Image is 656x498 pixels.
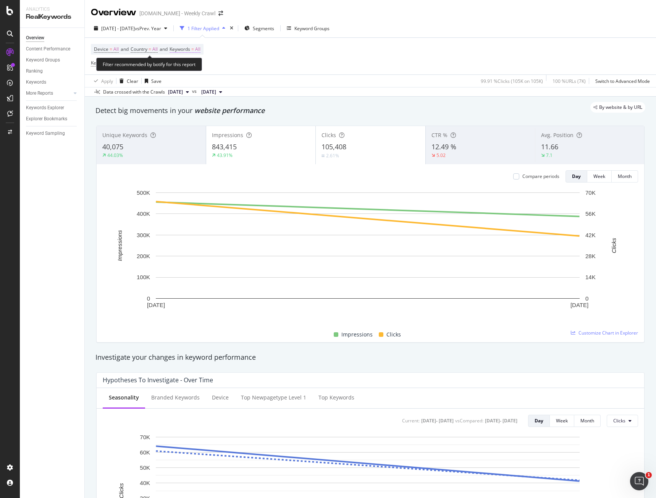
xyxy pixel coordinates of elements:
div: Branded Keywords [151,394,200,401]
span: By website & by URL [599,105,642,110]
div: Data crossed with the Crawls [103,89,165,95]
text: 28K [585,253,596,259]
span: All [195,44,200,55]
span: CTR % [431,131,448,139]
div: Month [618,173,632,179]
span: = [191,46,194,52]
div: Compare periods [522,173,559,179]
div: [DATE] - [DATE] [421,417,454,424]
text: 300K [137,232,150,238]
div: 44.03% [107,152,123,158]
span: Keywords [170,46,190,52]
text: 500K [137,189,150,196]
text: 400K [137,210,150,217]
div: Ranking [26,67,43,75]
div: Day [572,173,581,179]
div: 2.61% [326,152,339,159]
button: Save [142,75,162,87]
button: Switch to Advanced Mode [592,75,650,87]
text: 100K [137,274,150,280]
div: Explorer Bookmarks [26,115,67,123]
div: Month [580,417,594,424]
text: 42K [585,232,596,238]
a: Customize Chart in Explorer [571,330,638,336]
div: Device [212,394,229,401]
div: Investigate your changes in keyword performance [95,352,645,362]
text: 60K [140,449,150,456]
div: Overview [26,34,44,42]
button: 1 Filter Applied [177,22,228,34]
span: = [110,46,112,52]
span: = [149,46,151,52]
div: 99.91 % Clicks ( 105K on 105K ) [481,78,543,84]
div: Top Keywords [318,394,354,401]
span: Device [94,46,108,52]
iframe: Intercom live chat [630,472,648,490]
text: 40K [140,480,150,486]
div: 5.02 [436,152,446,158]
text: 70K [585,189,596,196]
div: [DATE] - [DATE] [485,417,517,424]
a: Content Performance [26,45,79,53]
button: Week [550,415,574,427]
div: More Reports [26,89,53,97]
span: Impressions [341,330,373,339]
button: Keyword Groups [284,22,333,34]
span: Avg. Position [541,131,574,139]
div: times [228,24,235,32]
div: arrow-right-arrow-left [218,11,223,16]
text: [DATE] [147,302,165,308]
span: Clicks [386,330,401,339]
div: 7.1 [546,152,553,158]
text: 200K [137,253,150,259]
button: [DATE] - [DATE]vsPrev. Year [91,22,170,34]
img: Equal [322,155,325,157]
div: vs Compared : [455,417,483,424]
div: 1 Filter Applied [187,25,219,32]
a: More Reports [26,89,71,97]
div: Week [593,173,605,179]
div: 100 % URLs ( 7K ) [553,78,586,84]
span: 2025 Oct. 6th [168,89,183,95]
a: Keywords [26,78,79,86]
span: Country [131,46,147,52]
span: 40,075 [102,142,123,151]
div: Overview [91,6,136,19]
span: Impressions [212,131,243,139]
div: Keyword Groups [294,25,330,32]
a: Overview [26,34,79,42]
span: 12.49 % [431,142,456,151]
span: 843,415 [212,142,237,151]
text: 70K [140,433,150,440]
text: 0 [585,295,588,302]
div: Save [151,78,162,84]
span: 11.66 [541,142,558,151]
div: Hypotheses to Investigate - Over Time [103,376,213,384]
div: Keywords Explorer [26,104,64,112]
svg: A chart. [103,189,632,321]
text: Clicks [611,238,617,253]
text: 14K [585,274,596,280]
div: Apply [101,78,113,84]
span: Segments [253,25,274,32]
div: Keyword Groups [26,56,60,64]
span: Keyword [91,60,109,66]
span: All [113,44,119,55]
button: Month [612,170,638,183]
span: All [152,44,158,55]
div: Analytics [26,6,78,13]
span: Customize Chart in Explorer [578,330,638,336]
div: Keywords [26,78,46,86]
text: 50K [140,464,150,471]
button: [DATE] [165,87,192,97]
span: [DATE] - [DATE] [101,25,135,32]
button: [DATE] [198,87,225,97]
a: Keyword Sampling [26,129,79,137]
text: 0 [147,295,150,302]
div: RealKeywords [26,13,78,21]
div: [DOMAIN_NAME] - Weekly Crawl [139,10,215,17]
button: Apply [91,75,113,87]
div: 43.91% [217,152,233,158]
div: Switch to Advanced Mode [595,78,650,84]
button: Week [587,170,612,183]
